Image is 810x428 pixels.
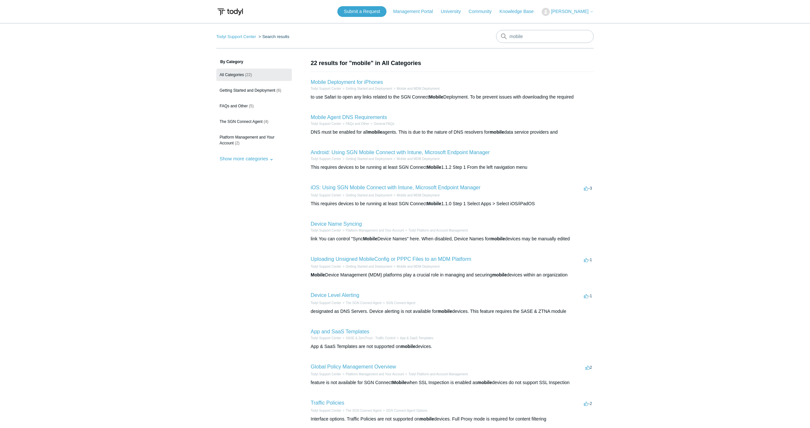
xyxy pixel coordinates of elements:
span: (4) [263,119,268,124]
span: Getting Started and Deployment [220,88,275,93]
a: Todyl Support Center [311,301,341,305]
li: Todyl Platform and Account Management [404,228,468,233]
span: Platform Management and Your Account [220,135,275,145]
a: Todyl Support Center [311,336,341,340]
em: mobile [490,236,505,241]
button: [PERSON_NAME] [542,8,594,16]
em: mobile [477,380,492,385]
h1: 22 results for "mobile" in All Categories [311,59,594,68]
a: Getting Started and Deployment [346,87,392,90]
li: Todyl Support Center [311,408,341,413]
a: Community [469,8,498,15]
div: to use Safari to open any links related to the SGN Connect Deployment. To be prevent issues with ... [311,94,594,100]
li: Mobile and MDM Deployment [392,156,440,161]
li: Todyl Support Center [311,121,341,126]
a: Todyl Support Center [311,409,341,412]
a: iOS: Using SGN Mobile Connect with Intune, Microsoft Endpoint Manager [311,185,480,190]
li: Todyl Support Center [311,86,341,91]
em: Mobile [363,236,377,241]
div: DNS must be enabled for all agents. This is due to the nature of DNS resolvers for data service p... [311,129,594,136]
em: Mobile [427,201,441,206]
a: Todyl Support Center [311,87,341,90]
a: Mobile and MDM Deployment [397,87,440,90]
a: SGN Connect Agent [386,301,415,305]
a: Traffic Policies [311,400,344,406]
a: All Categories (22) [216,69,292,81]
a: Getting Started and Deployment (6) [216,84,292,97]
a: Platform Management and Your Account [346,372,404,376]
li: Mobile and MDM Deployment [392,193,440,198]
li: Todyl Support Center [311,336,341,341]
a: Platform Management and Your Account [346,229,404,232]
a: Getting Started and Deployment [346,265,392,268]
em: Mobile [392,380,407,385]
div: link You can control "Sync Device Names" here. When disabled, Device Names for devices may be man... [311,235,594,242]
li: App & SaaS Templates [396,336,434,341]
li: SGN Connect Agent Options [382,408,427,413]
a: App & SaaS Templates [400,336,433,340]
li: Search results [257,34,290,39]
a: Device Level Alerting [311,292,359,298]
li: FAQs and Other [341,121,369,126]
div: Device Management (MDM) platforms play a crucial role in managing and securing devices within an ... [311,272,594,278]
a: Todyl Support Center [311,194,341,197]
a: Uploading Unsigned MobileConfig or PPPC Files to an MDM Platform [311,256,471,262]
a: The SGN Connect Agent [346,301,382,305]
li: Todyl Support Center [311,228,341,233]
span: [PERSON_NAME] [551,9,588,14]
li: The SGN Connect Agent [341,301,382,305]
li: Todyl Support Center [216,34,257,39]
a: Mobile and MDM Deployment [397,265,440,268]
a: Todyl Support Center [311,229,341,232]
li: Getting Started and Deployment [341,156,392,161]
a: Todyl Platform and Account Management [409,372,468,376]
a: Management Portal [393,8,439,15]
a: Todyl Support Center [311,265,341,268]
a: Todyl Platform and Account Management [409,229,468,232]
a: Todyl Support Center [311,372,341,376]
a: University [441,8,467,15]
a: Todyl Support Center [311,122,341,126]
a: Knowledge Base [500,8,540,15]
a: Mobile and MDM Deployment [397,194,440,197]
li: Mobile and MDM Deployment [392,86,440,91]
span: -3 [584,186,592,191]
em: mobile [401,344,415,349]
span: -1 [584,293,592,298]
span: All Categories [220,73,244,77]
span: (6) [277,88,281,93]
a: Todyl Support Center [216,34,256,39]
li: The SGN Connect Agent [341,408,382,413]
a: General FAQs [374,122,394,126]
a: The SGN Connect Agent (4) [216,115,292,128]
em: Mobile [429,94,443,100]
li: Todyl Platform and Account Management [404,372,468,377]
span: (2) [235,141,240,145]
a: Mobile Deployment for iPhones [311,79,383,85]
a: Global Policy Management Overview [311,364,396,369]
span: The SGN Connect Agent [220,119,263,124]
a: SGN Connect Agent Options [386,409,427,412]
div: This requires devices to be running at least SGN Connect 1.1.0 Step 1 Select Apps > Select iOS/iP... [311,200,594,207]
li: SGN Connect Agent [382,301,415,305]
a: Submit a Request [337,6,386,17]
em: mobile [490,129,504,135]
li: Platform Management and Your Account [341,372,404,377]
li: Platform Management and Your Account [341,228,404,233]
a: Mobile and MDM Deployment [397,157,440,161]
a: FAQs and Other [346,122,369,126]
a: App and SaaS Templates [311,329,369,334]
em: mobile [438,309,452,314]
li: Todyl Support Center [311,156,341,161]
span: -2 [584,401,592,406]
em: mobile [368,129,382,135]
div: Interface options. Traffic Policies are not supported on devices. Full Proxy mode is required for... [311,416,594,422]
span: FAQs and Other [220,104,248,108]
li: Getting Started and Deployment [341,193,392,198]
button: Show more categories [216,153,277,165]
li: Todyl Support Center [311,264,341,269]
a: Getting Started and Deployment [346,194,392,197]
input: Search [496,30,594,43]
span: (5) [249,104,254,108]
a: Android: Using SGN Mobile Connect with Intune, Microsoft Endpoint Manager [311,150,490,155]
